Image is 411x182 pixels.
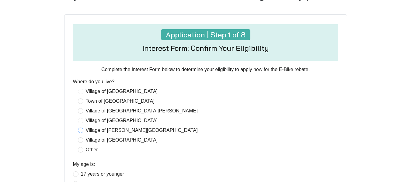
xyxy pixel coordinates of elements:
span: Village of [GEOGRAPHIC_DATA][PERSON_NAME] [83,107,200,115]
span: Village of [GEOGRAPHIC_DATA] [83,88,160,95]
span: Town of [GEOGRAPHIC_DATA] [83,98,157,105]
span: Village of [GEOGRAPHIC_DATA] [83,117,160,124]
span: Village of [PERSON_NAME][GEOGRAPHIC_DATA] [83,127,200,134]
span: Other [83,146,100,153]
label: Where do you live? [73,78,115,85]
p: Complete the Interest Form below to determine your eligibility to apply now for the E-Bike rebate. [73,66,338,73]
span: Village of [GEOGRAPHIC_DATA] [83,136,160,144]
span: 17 years or younger [78,170,127,178]
h4: Application | Step 1 of 8 [161,29,250,40]
h4: Interest Form: Confirm Your Eligibility [142,44,269,53]
label: My age is: [73,161,95,168]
